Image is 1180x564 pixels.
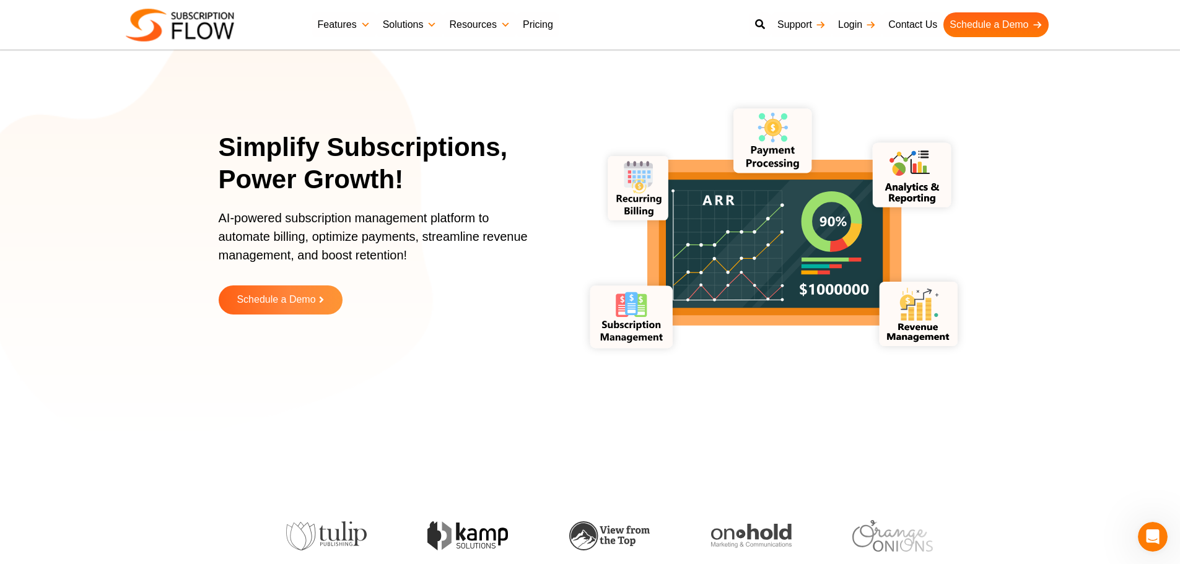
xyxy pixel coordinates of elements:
a: Contact Us [882,12,943,37]
img: orange-onions [849,520,929,552]
a: Schedule a Demo [219,285,343,315]
a: Support [771,12,832,37]
a: Pricing [517,12,559,37]
a: Login [832,12,882,37]
a: Solutions [377,12,444,37]
h1: Simplify Subscriptions, Power Growth! [219,131,556,196]
span: Schedule a Demo [237,295,315,305]
img: view-from-the-top [566,521,646,550]
img: kamp-solution [424,521,504,550]
a: Features [312,12,377,37]
img: tulip-publishing [282,521,362,551]
a: Schedule a Demo [943,12,1048,37]
iframe: Intercom live chat [1138,522,1168,552]
a: Resources [443,12,516,37]
p: AI-powered subscription management platform to automate billing, optimize payments, streamline re... [219,209,541,277]
img: onhold-marketing [707,524,787,549]
img: Subscriptionflow [126,9,234,41]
